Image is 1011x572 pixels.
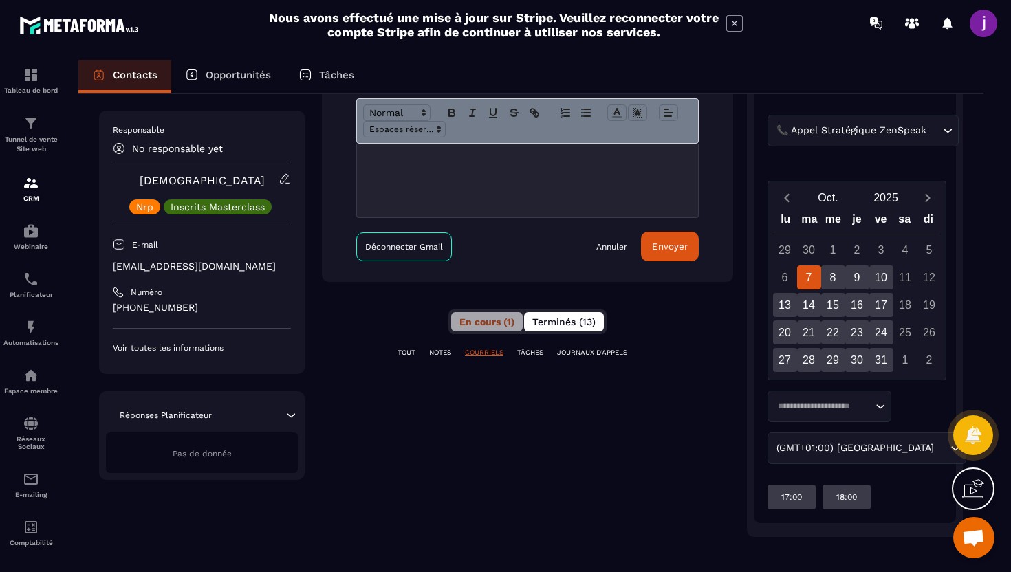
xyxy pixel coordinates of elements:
[596,241,627,252] a: Annuler
[937,441,947,456] input: Search for option
[3,56,58,104] a: formationformationTableau de bord
[917,238,942,262] div: 5
[774,210,940,372] div: Calendar wrapper
[113,301,291,314] p: [PHONE_NUMBER]
[821,265,845,289] div: 8
[773,320,797,344] div: 20
[132,239,158,250] p: E-mail
[3,461,58,509] a: emailemailE-mailing
[869,210,893,234] div: ve
[797,320,821,344] div: 21
[398,348,415,357] p: TOUT
[524,312,604,331] button: Terminés (13)
[136,202,153,212] p: Nrp
[78,60,171,93] a: Contacts
[797,265,821,289] div: 7
[3,339,58,346] p: Automatisations
[3,164,58,212] a: formationformationCRM
[140,174,265,187] a: [DEMOGRAPHIC_DATA]
[3,291,58,298] p: Planificateur
[773,238,797,262] div: 29
[3,309,58,357] a: automationsautomationsAutomatisations
[206,69,271,81] p: Opportunités
[821,293,845,317] div: 15
[917,320,942,344] div: 26
[171,202,265,212] p: Inscrits Masterclass
[781,492,802,503] p: 17:00
[845,210,869,234] div: je
[3,539,58,547] p: Comptabilité
[23,415,39,432] img: social-network
[773,265,797,289] div: 6
[113,342,291,353] p: Voir toutes les informations
[131,287,162,298] p: Numéro
[3,435,58,450] p: Réseaux Sociaux
[768,390,891,422] div: Search for option
[917,265,942,289] div: 12
[557,348,627,357] p: JOURNAUX D'APPELS
[953,517,994,558] div: Ouvrir le chat
[821,348,845,372] div: 29
[517,348,543,357] p: TÂCHES
[845,293,869,317] div: 16
[3,195,58,202] p: CRM
[173,449,232,459] span: Pas de donnée
[23,471,39,487] img: email
[113,124,291,135] p: Responsable
[845,320,869,344] div: 23
[821,320,845,344] div: 22
[319,69,354,81] p: Tâches
[797,348,821,372] div: 28
[3,243,58,250] p: Webinaire
[3,357,58,405] a: automationsautomationsEspace membre
[23,271,39,287] img: scheduler
[893,210,917,234] div: sa
[3,405,58,461] a: social-networksocial-networkRéseaux Sociaux
[3,87,58,94] p: Tableau de bord
[917,293,942,317] div: 19
[845,265,869,289] div: 9
[429,348,451,357] p: NOTES
[869,265,893,289] div: 10
[917,348,942,372] div: 2
[532,316,596,327] span: Terminés (13)
[23,519,39,536] img: accountant
[23,67,39,83] img: formation
[120,410,212,421] p: Réponses Planificateur
[113,260,291,273] p: [EMAIL_ADDRESS][DOMAIN_NAME]
[285,60,368,93] a: Tâches
[23,367,39,384] img: automations
[3,509,58,557] a: accountantaccountantComptabilité
[797,238,821,262] div: 30
[893,320,917,344] div: 25
[23,319,39,335] img: automations
[773,123,929,138] span: 📞 Appel Stratégique ZenSpeak
[773,293,797,317] div: 13
[268,10,719,39] h2: Nous avons effectué une mise à jour sur Stripe. Veuillez reconnecter votre compte Stripe afin de ...
[23,175,39,191] img: formation
[845,348,869,372] div: 30
[356,232,452,261] a: Déconnecter Gmail
[774,210,798,234] div: lu
[869,293,893,317] div: 17
[893,293,917,317] div: 18
[893,265,917,289] div: 11
[774,238,940,372] div: Calendar days
[451,312,523,331] button: En cours (1)
[821,238,845,262] div: 1
[773,348,797,372] div: 27
[641,232,699,261] button: Envoyer
[869,238,893,262] div: 3
[19,12,143,38] img: logo
[113,69,157,81] p: Contacts
[773,399,872,413] input: Search for option
[797,293,821,317] div: 14
[869,348,893,372] div: 31
[768,115,959,146] div: Search for option
[857,186,915,210] button: Open years overlay
[869,320,893,344] div: 24
[929,123,939,138] input: Search for option
[3,491,58,498] p: E-mailing
[768,432,966,464] div: Search for option
[836,492,857,503] p: 18:00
